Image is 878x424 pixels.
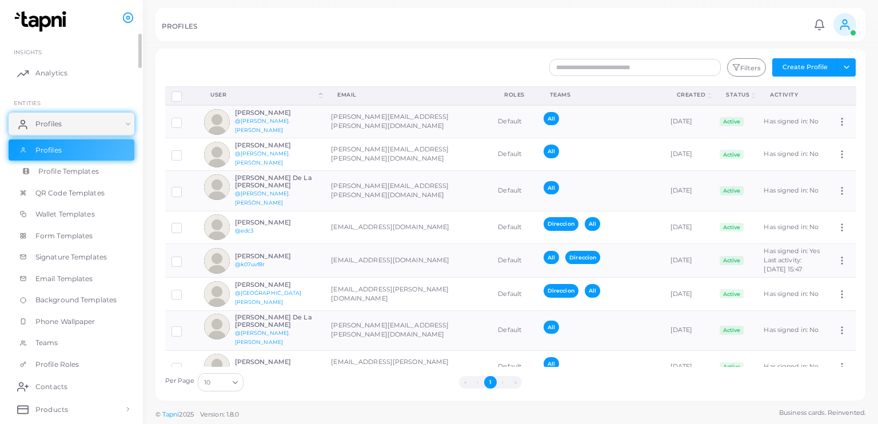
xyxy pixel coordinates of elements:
[544,321,559,334] span: All
[204,109,230,135] img: avatar
[9,139,134,161] a: Profiles
[14,49,42,55] span: INSIGHTS
[35,145,62,155] span: Profiles
[35,317,95,327] span: Phone Wallpaper
[235,118,290,133] a: @[PERSON_NAME].[PERSON_NAME]
[9,225,134,247] a: Form Templates
[9,246,134,268] a: Signature Templates
[337,91,479,99] div: Email
[235,142,319,149] h6: [PERSON_NAME]
[720,117,744,126] span: Active
[38,166,99,177] span: Profile Templates
[200,410,240,418] span: Version: 1.8.0
[544,217,578,230] span: Direccion
[325,138,492,171] td: [PERSON_NAME][EMAIL_ADDRESS][PERSON_NAME][DOMAIN_NAME]
[35,338,58,348] span: Teams
[764,117,819,125] span: Has signed in: No
[204,354,230,379] img: avatar
[204,174,230,200] img: avatar
[664,105,714,138] td: [DATE]
[677,91,706,99] div: Created
[720,186,744,195] span: Active
[9,203,134,225] a: Wallet Templates
[504,91,525,99] div: Roles
[720,362,744,371] span: Active
[9,332,134,354] a: Teams
[35,231,93,241] span: Form Templates
[35,188,105,198] span: QR Code Templates
[664,310,714,350] td: [DATE]
[204,248,230,274] img: avatar
[204,281,230,307] img: avatar
[325,350,492,383] td: [EMAIL_ADDRESS][PERSON_NAME][DOMAIN_NAME]
[764,256,801,273] span: Last activity: [DATE] 15:47
[664,211,714,243] td: [DATE]
[235,261,265,267] a: @k07uvf8r
[35,68,67,78] span: Analytics
[235,227,254,234] a: @edc3
[325,171,492,211] td: [PERSON_NAME][EMAIL_ADDRESS][PERSON_NAME][DOMAIN_NAME]
[544,357,559,370] span: All
[325,243,492,278] td: [EMAIL_ADDRESS][DOMAIN_NAME]
[9,113,134,135] a: Profiles
[235,358,319,366] h6: [PERSON_NAME]
[664,171,714,211] td: [DATE]
[726,91,749,99] div: Status
[235,314,319,329] h6: [PERSON_NAME] De La [PERSON_NAME]
[492,278,537,310] td: Default
[204,314,230,339] img: avatar
[764,362,819,370] span: Has signed in: No
[484,376,497,389] button: Go to page 1
[211,376,228,389] input: Search for option
[35,295,117,305] span: Background Templates
[198,373,244,391] div: Search for option
[204,377,210,389] span: 10
[831,86,856,105] th: Action
[544,181,559,194] span: All
[492,171,537,211] td: Default
[544,145,559,158] span: All
[764,326,819,334] span: Has signed in: No
[9,354,134,375] a: Profile Roles
[664,243,714,278] td: [DATE]
[585,284,600,297] span: All
[544,112,559,125] span: All
[9,311,134,333] a: Phone Wallpaper
[35,274,93,284] span: Email Templates
[235,174,319,189] h6: [PERSON_NAME] De La [PERSON_NAME]
[204,142,230,167] img: avatar
[492,211,537,243] td: Default
[179,410,193,419] span: 2025
[35,119,62,129] span: Profiles
[720,256,744,265] span: Active
[162,22,197,30] h5: PROFILES
[764,150,819,158] span: Has signed in: No
[492,243,537,278] td: Default
[162,410,179,418] a: Tapni
[779,408,865,418] span: Business cards. Reinvented.
[165,86,198,105] th: Row-selection
[14,99,41,106] span: ENTITIES
[35,382,67,392] span: Contacts
[325,105,492,138] td: [PERSON_NAME][EMAIL_ADDRESS][PERSON_NAME][DOMAIN_NAME]
[246,376,734,389] ul: Pagination
[550,91,652,99] div: Teams
[664,138,714,171] td: [DATE]
[764,290,819,298] span: Has signed in: No
[492,105,537,138] td: Default
[720,326,744,335] span: Active
[204,214,230,240] img: avatar
[720,289,744,298] span: Active
[35,252,107,262] span: Signature Templates
[235,330,290,345] a: @[PERSON_NAME].[PERSON_NAME]
[155,410,239,419] span: ©
[235,190,290,206] a: @[PERSON_NAME].[PERSON_NAME]
[235,253,319,260] h6: [PERSON_NAME]
[9,398,134,421] a: Products
[325,211,492,243] td: [EMAIL_ADDRESS][DOMAIN_NAME]
[35,405,68,415] span: Products
[325,310,492,350] td: [PERSON_NAME][EMAIL_ADDRESS][PERSON_NAME][DOMAIN_NAME]
[9,182,134,204] a: QR Code Templates
[772,58,837,77] button: Create Profile
[10,11,74,32] a: logo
